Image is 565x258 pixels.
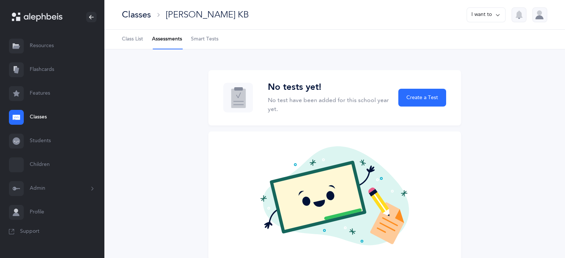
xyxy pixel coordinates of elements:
div: [PERSON_NAME] KB [166,9,249,21]
div: Classes [122,9,151,21]
span: Class List [122,36,143,43]
button: I want to [467,7,506,22]
span: Create a Test [406,94,438,102]
p: No test have been added for this school year yet. [268,96,390,114]
h3: No tests yet! [268,82,390,93]
span: Support [20,228,39,235]
span: Smart Tests [191,36,218,43]
button: Create a Test [398,89,446,107]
